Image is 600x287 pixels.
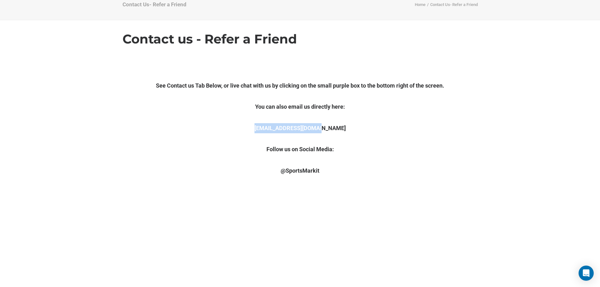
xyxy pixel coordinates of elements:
[123,1,186,8] div: Contact Us- Refer a Friend
[415,2,426,7] a: Home
[426,1,478,9] li: Contact Us- Refer a Friend
[123,32,297,47] span: Contact us - Refer a Friend
[254,125,346,131] a: [EMAIL_ADDRESS][DOMAIN_NAME]
[579,266,594,281] div: Open Intercom Messenger
[255,103,345,110] strong: You can also email us directly here:
[266,146,334,152] strong: Follow us on Social Media:
[156,82,444,89] strong: See Contact us Tab Below, or live chat with us by clicking on the small purple box to the bottom ...
[281,167,319,174] a: @SportsMarkit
